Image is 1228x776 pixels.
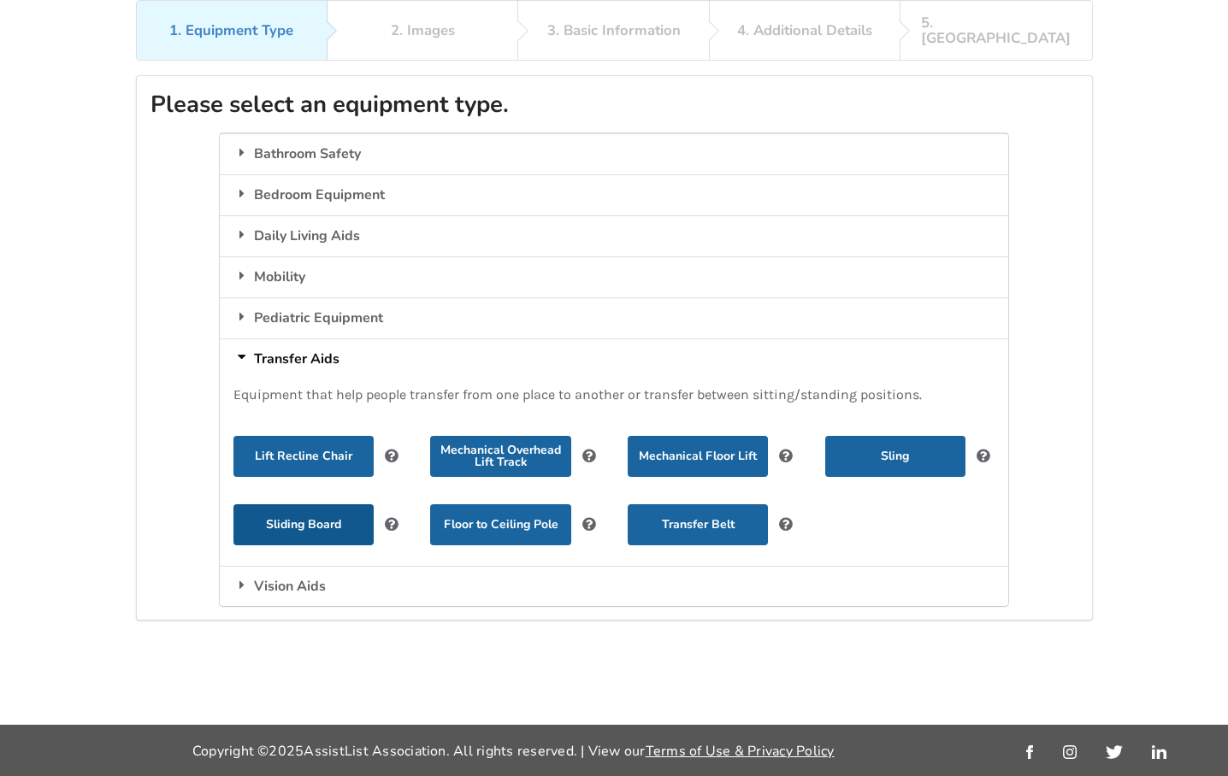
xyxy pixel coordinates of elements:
div: Pediatric Equipment [220,297,1008,338]
img: linkedin_link [1152,745,1166,759]
span: Equipment that help people transfer from one place to another or transfer between sitting/standin... [233,386,922,403]
button: Sliding Board [233,504,374,545]
button: Floor to Ceiling Pole [430,504,570,545]
button: Mechanical Floor Lift [628,436,768,477]
img: twitter_link [1106,745,1122,759]
div: Daily Living Aids [220,215,1008,256]
h2: Please select an equipment type. [151,90,1078,120]
div: Transfer Aids [220,338,1008,379]
button: Mechanical Overhead Lift Track [430,436,570,477]
button: Sling [825,436,965,477]
div: Bathroom Safety [220,133,1008,174]
div: 1. Equipment Type [169,23,293,38]
div: Vision Aids [220,566,1008,607]
img: instagram_link [1063,745,1077,759]
div: Mobility [220,256,1008,297]
div: Bedroom Equipment [220,174,1008,215]
button: Lift Recline Chair [233,436,374,477]
button: Transfer Belt [628,504,768,545]
img: facebook_link [1026,745,1033,759]
a: Terms of Use & Privacy Policy [646,742,835,761]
